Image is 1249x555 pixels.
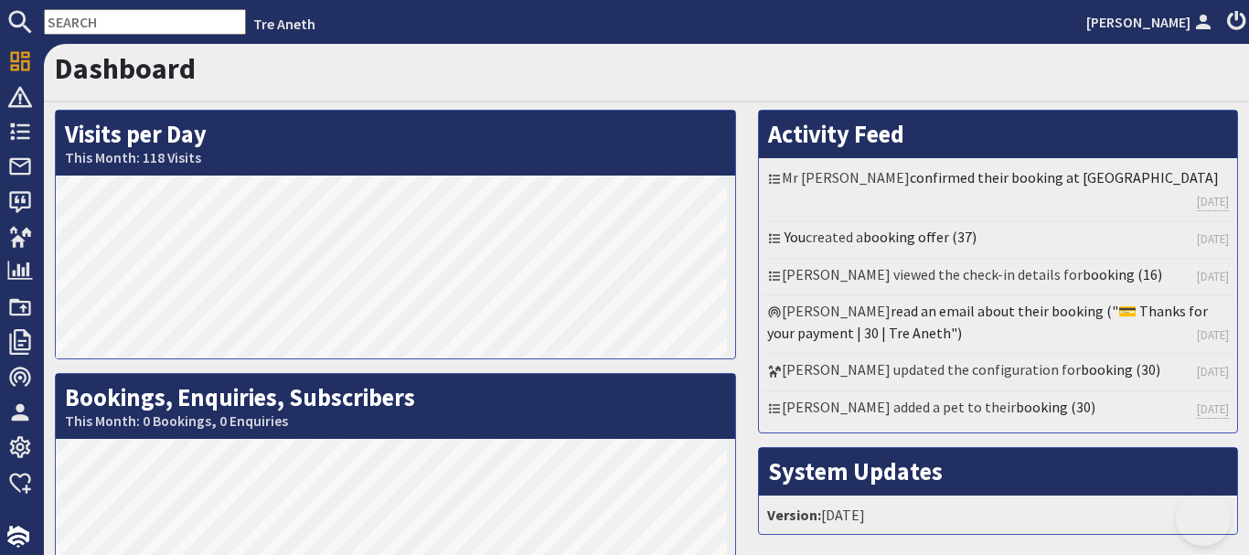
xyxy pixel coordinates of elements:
[253,15,315,33] a: Tre Aneth
[1197,400,1229,419] a: [DATE]
[1083,265,1162,283] a: booking (16)
[763,355,1233,391] li: [PERSON_NAME] updated the configuration for
[7,526,29,548] img: staytech_i_w-64f4e8e9ee0a9c174fd5317b4b171b261742d2d393467e5bdba4413f4f884c10.svg
[1176,491,1231,546] iframe: Toggle Customer Support
[1081,360,1160,379] a: booking (30)
[767,302,1208,342] a: read an email about their booking ("💳 Thanks for your payment | 30 | Tre Aneth")
[763,222,1233,259] li: created a
[763,163,1233,222] li: Mr [PERSON_NAME]
[863,228,977,246] a: booking offer (37)
[1086,11,1216,33] a: [PERSON_NAME]
[768,119,904,149] a: Activity Feed
[1197,268,1229,285] a: [DATE]
[763,500,1233,529] li: [DATE]
[785,228,806,246] a: You
[910,168,1219,187] a: confirmed their booking at [GEOGRAPHIC_DATA]
[55,50,196,87] a: Dashboard
[65,412,726,430] small: This Month: 0 Bookings, 0 Enquiries
[768,456,943,486] a: System Updates
[44,9,246,35] input: SEARCH
[1197,363,1229,380] a: [DATE]
[1197,230,1229,248] a: [DATE]
[56,111,735,176] h2: Visits per Day
[1197,193,1229,211] a: [DATE]
[767,506,821,524] strong: Version:
[65,149,726,166] small: This Month: 118 Visits
[1197,326,1229,344] a: [DATE]
[1016,398,1095,416] a: booking (30)
[763,260,1233,296] li: [PERSON_NAME] viewed the check-in details for
[763,296,1233,355] li: [PERSON_NAME]
[763,392,1233,428] li: [PERSON_NAME] added a pet to their
[56,374,735,439] h2: Bookings, Enquiries, Subscribers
